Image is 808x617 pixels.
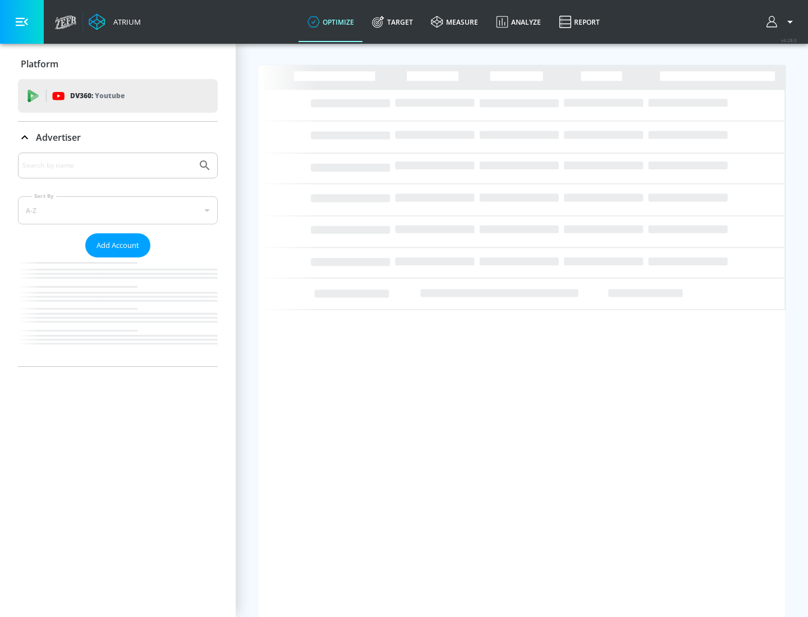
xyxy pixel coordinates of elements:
span: Add Account [97,239,139,252]
span: v 4.28.0 [781,37,797,43]
div: Advertiser [18,122,218,153]
a: Report [550,2,609,42]
div: Atrium [109,17,141,27]
p: Platform [21,58,58,70]
div: Platform [18,48,218,80]
div: A-Z [18,196,218,224]
div: Advertiser [18,153,218,366]
p: DV360: [70,90,125,102]
label: Sort By [32,192,56,200]
a: Analyze [487,2,550,42]
div: DV360: Youtube [18,79,218,113]
a: Atrium [89,13,141,30]
a: optimize [299,2,363,42]
a: Target [363,2,422,42]
nav: list of Advertiser [18,257,218,366]
a: measure [422,2,487,42]
p: Youtube [95,90,125,102]
button: Add Account [85,233,150,257]
input: Search by name [22,158,192,173]
p: Advertiser [36,131,81,144]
